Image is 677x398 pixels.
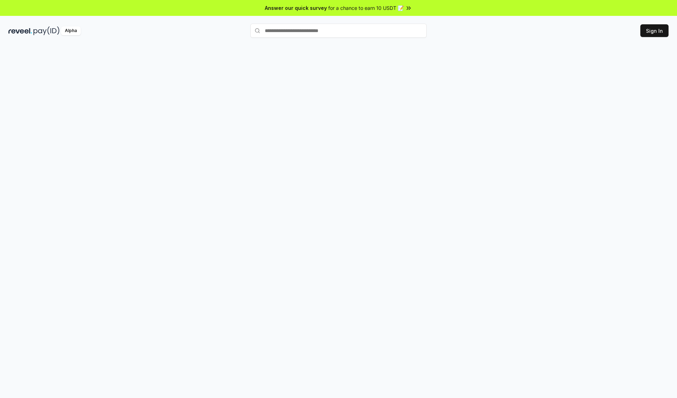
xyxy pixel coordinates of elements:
div: Alpha [61,26,81,35]
span: Answer our quick survey [265,4,327,12]
img: pay_id [33,26,60,35]
img: reveel_dark [8,26,32,35]
button: Sign In [640,24,669,37]
span: for a chance to earn 10 USDT 📝 [328,4,404,12]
